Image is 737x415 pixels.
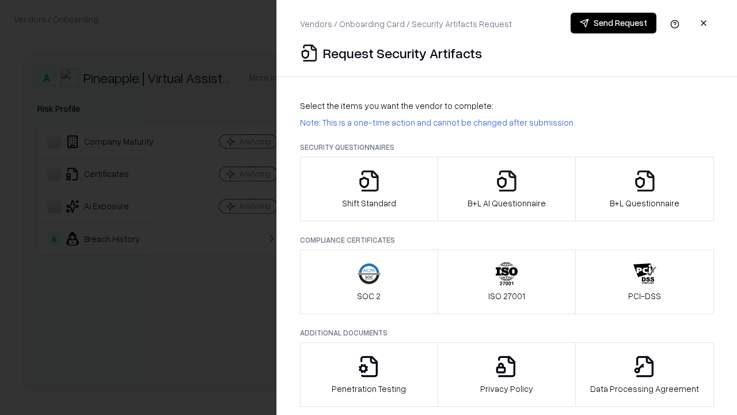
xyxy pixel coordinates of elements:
p: B+L Questionnaire [610,197,679,209]
p: Additional Documents [300,328,714,338]
p: Compliance Certificates [300,235,714,245]
p: Data Processing Agreement [590,383,699,395]
p: PCI-DSS [628,290,661,302]
button: Shift Standard [300,157,438,221]
p: B+L AI Questionnaire [468,197,546,209]
button: Privacy Policy [438,342,576,407]
p: Security Questionnaires [300,142,714,152]
p: Vendors / Onboarding Card / Security Artifacts Request [300,18,512,30]
button: B+L AI Questionnaire [438,157,576,221]
button: Send Request [571,13,656,33]
button: Data Processing Agreement [575,342,714,407]
p: Select the items you want the vendor to complete: [300,100,714,112]
p: Shift Standard [342,197,396,209]
p: ISO 27001 [488,290,525,302]
p: SOC 2 [357,290,381,302]
button: Penetration Testing [300,342,438,407]
p: Request Security Artifacts [323,44,482,62]
p: Penetration Testing [332,383,406,395]
button: ISO 27001 [438,250,576,314]
button: B+L Questionnaire [575,157,714,221]
button: PCI-DSS [575,250,714,314]
p: Privacy Policy [480,383,533,395]
button: SOC 2 [300,250,438,314]
p: Note: This is a one-time action and cannot be changed after submission. [300,116,714,129]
